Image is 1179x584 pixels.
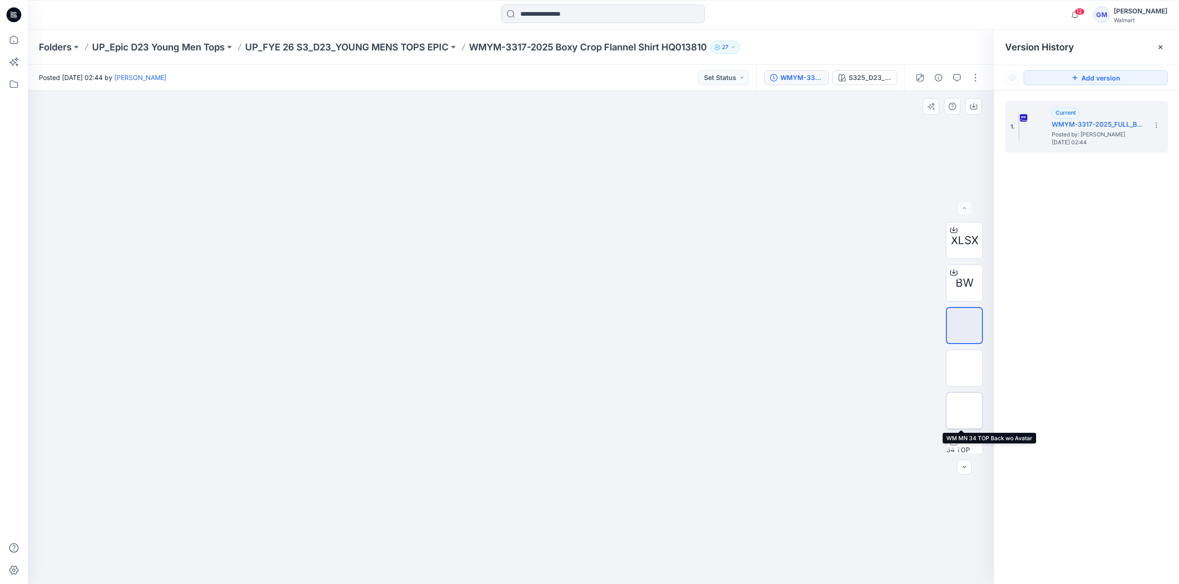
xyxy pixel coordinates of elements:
[931,70,946,85] button: Details
[1052,139,1144,146] span: [DATE] 02:44
[956,275,974,291] span: BW
[114,74,167,81] a: [PERSON_NAME]
[39,41,72,54] a: Folders
[1052,119,1144,130] h5: WMYM-3317-2025_FULL_Boxy Crop Flannel Shirt
[849,73,891,83] div: S325_D23_NB_Flannel Plaid_ BlueCorduroy_M24505A
[951,232,978,249] span: XLSX
[780,73,823,83] div: WMYM-3317-2025_FULL_Boxy Crop Flannel Shirt
[1024,70,1168,85] button: Add version
[1011,123,1015,131] span: 1.
[469,41,707,54] p: WMYM-3317-2025 Boxy Crop Flannel Shirt HQ013810
[1005,42,1074,53] span: Version History
[1019,113,1019,141] img: WMYM-3317-2025_FULL_Boxy Crop Flannel Shirt
[1114,6,1167,17] div: [PERSON_NAME]
[1157,43,1164,51] button: Close
[764,70,829,85] button: WMYM-3317-2025_FULL_Boxy Crop Flannel Shirt
[722,42,728,52] p: 27
[710,41,740,54] button: 27
[1005,70,1020,85] button: Show Hidden Versions
[833,70,897,85] button: S325_D23_NB_Flannel Plaid_ BlueCorduroy_M24505A
[946,435,982,471] img: WM MN 34 TOP Turntable with Avatar
[92,41,225,54] a: UP_Epic D23 Young Men Tops
[1074,8,1085,15] span: 12
[1114,17,1167,24] div: Walmart
[39,73,167,82] span: Posted [DATE] 02:44 by
[1093,6,1110,23] div: GM
[245,41,449,54] a: UP_FYE 26 S3_D23_YOUNG MENS TOPS EPIC
[1056,109,1076,116] span: Current
[1052,130,1144,139] span: Posted by: Gayan Mahawithanalage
